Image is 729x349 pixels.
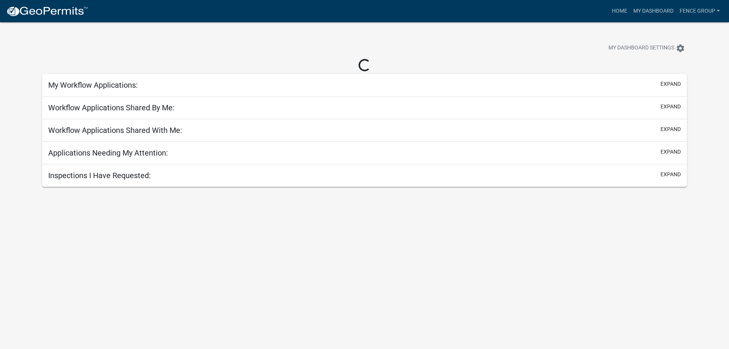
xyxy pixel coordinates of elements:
[48,148,168,157] h5: Applications Needing My Attention:
[630,4,677,18] a: My Dashboard
[602,41,691,56] button: My Dashboard Settingssettings
[661,103,681,111] button: expand
[661,125,681,133] button: expand
[48,171,151,180] h5: Inspections I Have Requested:
[48,103,175,112] h5: Workflow Applications Shared By Me:
[661,80,681,88] button: expand
[48,126,182,135] h5: Workflow Applications Shared With Me:
[609,4,630,18] a: Home
[48,80,138,90] h5: My Workflow Applications:
[608,44,674,53] span: My Dashboard Settings
[676,44,685,53] i: settings
[677,4,723,18] a: Fence Group
[661,148,681,156] button: expand
[661,170,681,179] button: expand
